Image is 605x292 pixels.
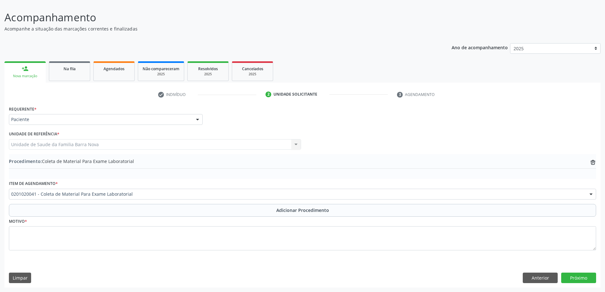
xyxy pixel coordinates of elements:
[9,129,59,139] label: Unidade de referência
[276,207,329,214] span: Adicionar Procedimento
[237,72,268,77] div: 2025
[9,179,58,189] label: Item de agendamento
[9,158,134,165] span: Coleta de Material Para Exame Laboratorial
[143,72,179,77] div: 2025
[11,116,190,123] span: Paciente
[192,72,224,77] div: 2025
[523,273,558,283] button: Anterior
[273,92,317,97] div: Unidade solicitante
[9,104,37,114] label: Requerente
[143,66,179,71] span: Não compareceram
[452,43,508,51] p: Ano de acompanhamento
[4,25,422,32] p: Acompanhe a situação das marcações correntes e finalizadas
[9,204,596,217] button: Adicionar Procedimento
[9,74,41,78] div: Nova marcação
[561,273,596,283] button: Próximo
[9,217,27,227] label: Motivo
[22,65,29,72] div: person_add
[64,66,76,71] span: Na fila
[11,191,583,197] span: 0201020041 - Coleta de Material Para Exame Laboratorial
[266,92,271,97] div: 2
[4,10,422,25] p: Acompanhamento
[198,66,218,71] span: Resolvidos
[9,158,42,164] span: Procedimento:
[104,66,124,71] span: Agendados
[242,66,263,71] span: Cancelados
